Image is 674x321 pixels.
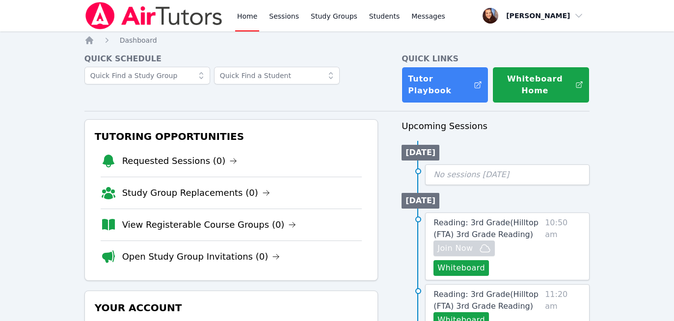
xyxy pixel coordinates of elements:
[84,35,590,45] nav: Breadcrumb
[545,217,581,276] span: 10:50 am
[433,170,509,179] span: No sessions [DATE]
[93,299,370,317] h3: Your Account
[433,260,489,276] button: Whiteboard
[402,67,488,103] a: Tutor Playbook
[433,290,539,311] span: Reading: 3rd Grade ( Hilltop (FTA) 3rd Grade Reading )
[411,11,445,21] span: Messages
[122,250,280,264] a: Open Study Group Invitations (0)
[492,67,590,103] button: Whiteboard Home
[402,145,439,160] li: [DATE]
[402,53,590,65] h4: Quick Links
[84,67,210,84] input: Quick Find a Study Group
[402,193,439,209] li: [DATE]
[120,36,157,44] span: Dashboard
[120,35,157,45] a: Dashboard
[122,186,270,200] a: Study Group Replacements (0)
[433,218,539,239] span: Reading: 3rd Grade ( Hilltop (FTA) 3rd Grade Reading )
[214,67,340,84] input: Quick Find a Student
[122,218,297,232] a: View Registerable Course Groups (0)
[433,241,494,256] button: Join Now
[84,53,378,65] h4: Quick Schedule
[402,119,590,133] h3: Upcoming Sessions
[433,289,541,312] a: Reading: 3rd Grade(Hilltop (FTA) 3rd Grade Reading)
[433,217,541,241] a: Reading: 3rd Grade(Hilltop (FTA) 3rd Grade Reading)
[93,128,370,145] h3: Tutoring Opportunities
[84,2,223,29] img: Air Tutors
[437,242,473,254] span: Join Now
[122,154,238,168] a: Requested Sessions (0)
